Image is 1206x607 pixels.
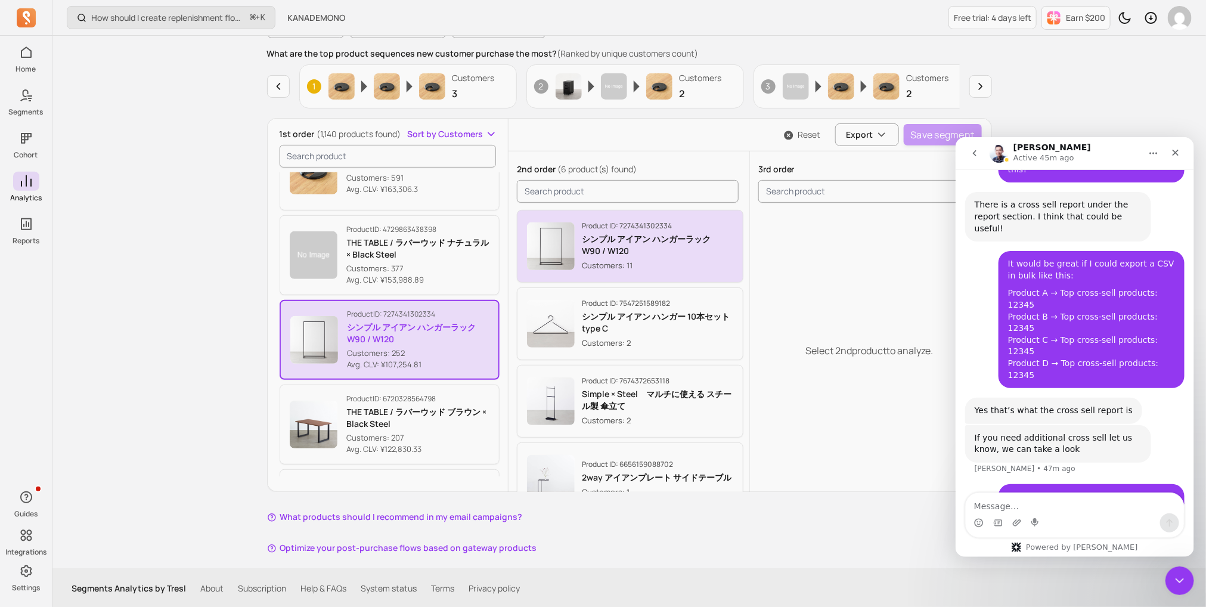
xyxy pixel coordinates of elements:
[290,401,337,448] img: Product image
[261,13,265,23] kbd: K
[280,145,497,168] input: search product
[280,300,500,380] button: ProductID: 7274341302334シンプル アイアン ハンガーラック W90 / W120Customers: 252Avg. CLV: ¥107,254.81
[582,460,731,469] p: Product ID: 6656159088702
[347,394,490,404] p: Product ID: 6720328564798
[287,12,345,24] span: KANADEMONO
[348,359,489,371] p: Avg. CLV: ¥107,254.81
[419,73,445,100] img: Product image
[431,583,454,594] a: Terms
[646,73,672,100] img: Product image
[948,6,1037,29] a: Free trial: 4 days left
[407,128,497,140] button: Sort by Customers
[828,73,854,100] img: Product image
[582,472,731,484] p: 2way アイアンプレート サイドテーブル
[200,583,224,594] a: About
[10,193,42,203] p: Analytics
[582,233,733,257] p: シンプル アイアン ハンガーラック W90 / W120
[347,274,490,286] p: Avg. CLV: ¥153,988.89
[774,129,830,141] button: Reset
[13,236,39,246] p: Reports
[556,73,582,100] img: Product image
[328,73,355,100] img: Product image
[91,12,246,24] p: How should I create replenishment flows?
[452,86,495,101] p: 3
[9,107,44,117] p: Segments
[904,124,982,145] button: Save segment
[956,137,1194,557] iframe: Intercom live chat
[907,72,949,84] p: Customers
[267,48,992,60] p: What are the top product sequences new customer purchase the most?
[290,231,337,279] img: Product image
[317,128,401,140] span: (1,140 products found)
[280,215,500,295] button: ProductID: 4729863438398THE TABLE / ラバーウッド ナチュラル × Black SteelCustomers: 377Avg. CLV: ¥153,988.89
[601,73,627,100] img: Product image
[582,337,733,349] p: Customers: 2
[300,583,346,594] a: Help & FAQs
[238,583,286,594] a: Subscription
[907,86,949,101] p: 2
[835,123,899,146] button: Export
[280,385,500,464] button: ProductID: 6720328564798THE TABLE / ラバーウッド ブラウン × Black SteelCustomers: 207Avg. CLV: ¥122,830.33
[12,583,40,593] p: Settings
[517,442,743,515] button: Product imageProduct ID: 66561590887022way アイアンプレート サイドテーブルCustomers: 1
[517,163,739,175] p: 2nd order
[407,128,483,140] span: Sort by Customers
[527,222,575,270] img: Product image
[1165,566,1194,595] iframe: Intercom live chat
[14,150,38,160] p: Cohort
[758,163,981,175] p: 3rd order
[347,444,490,456] p: Avg. CLV: ¥122,830.33
[347,237,490,261] p: THE TABLE / ラバーウッド ナチュラル × Black Steel
[280,469,500,549] button: ProductID: 7168103907390Silky - Privacy シルキー UVカット レースカーテン
[1113,6,1137,30] button: Toggle dark mode
[754,64,971,109] button: 3Product imageProduct imageProduct imageCustomers2
[761,79,776,94] span: 3
[517,287,743,360] button: Product imageProduct ID: 7547251589182シンプル アイアン ハンガー 10本セット type CCustomers: 2
[347,263,490,275] p: Customers: 377
[250,11,265,24] span: +
[582,221,733,231] p: Product ID: 7274341302334
[280,128,401,140] p: 1st order
[534,79,548,94] span: 2
[14,509,38,519] p: Guides
[1066,12,1105,24] p: Earn $200
[267,511,523,523] button: What products should I recommend in my email campaigns?
[361,583,417,594] a: System status
[758,180,981,203] input: search product
[527,377,575,425] img: Product image
[452,72,495,84] p: Customers
[557,48,699,59] span: (Ranked by unique customers count)
[1168,6,1192,30] img: avatar
[783,73,809,100] img: Product image
[517,210,743,283] button: Product imageProduct ID: 7274341302334シンプル アイアン ハンガーラック W90 / W120Customers: 11
[680,86,722,101] p: 2
[347,225,490,234] p: Product ID: 4729863438398
[469,583,520,594] a: Privacy policy
[680,72,722,84] p: Customers
[307,79,321,94] span: 1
